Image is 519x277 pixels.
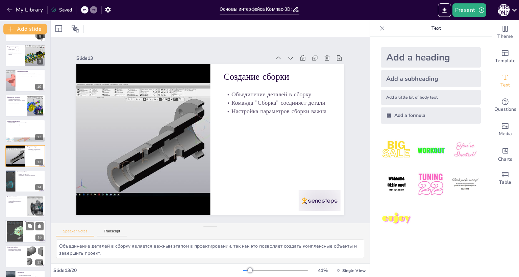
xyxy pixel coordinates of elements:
[53,23,64,34] div: Layout
[17,273,43,275] p: Освоение основ интерфейса Компас-3D
[381,134,412,166] img: 1.jpeg
[5,95,45,117] div: https://cdn.sendsteps.com/images/logo/sendsteps_logo_white.pnghttps://cdn.sendsteps.com/images/lo...
[492,45,519,69] div: Add ready made slides
[381,203,412,234] img: 7.jpeg
[495,57,516,65] span: Template
[5,195,45,217] div: 15
[35,184,43,190] div: 14
[7,200,25,201] p: Объяснение деталей и комментарии
[25,226,44,228] p: Выбор правильного формата для импорта
[17,276,43,277] p: Продолжение практики и изучение новых функций
[7,198,25,200] p: Добавление текстовых аннотаций
[5,145,45,167] div: https://cdn.sendsteps.com/images/logo/sendsteps_logo_white.pnghttps://cdn.sendsteps.com/images/lo...
[37,33,43,40] div: 8
[17,171,43,173] p: Экспорт файлов
[220,4,292,14] input: Insert title
[7,100,25,101] p: Инструмент "Размер" помогает в точности
[7,101,25,103] p: Правильное применение размеров соответствует требованиям
[17,175,43,176] p: Совместимость с другими CAD-системами
[5,4,46,15] button: My Library
[7,121,43,123] p: Использование слоев
[5,120,45,142] div: https://cdn.sendsteps.com/images/logo/sendsteps_logo_white.pnghttps://cdn.sendsteps.com/images/lo...
[381,70,481,87] div: Add a subheading
[17,75,43,77] p: Знание интерфейса ускоряет процесс обучения
[7,249,25,250] p: Регулярное сохранение проекта
[492,118,519,142] div: Add images, graphics, shapes or video
[25,225,44,226] p: Интеграция ранее созданных проектов
[5,245,45,268] div: 17
[131,163,223,233] p: Объединение деталей в сборку
[5,44,45,67] div: https://cdn.sendsteps.com/images/logo/sendsteps_logo_white.pnghttps://cdn.sendsteps.com/images/lo...
[51,7,72,13] div: Saved
[35,259,43,266] div: 17
[7,122,43,124] p: [PERSON_NAME] помогают организовать работу
[37,58,43,65] div: 9
[7,125,43,126] p: Скрытие или отображение деталей
[35,109,43,115] div: 11
[438,3,451,17] button: Export to PowerPoint
[27,151,43,152] p: Настройка параметров сборки важна
[140,176,234,249] p: Создание сборки
[449,134,481,166] img: 3.jpeg
[499,179,511,186] span: Table
[35,134,43,140] div: 12
[17,271,43,273] p: Заключение
[492,20,519,45] div: Change the overall theme
[35,234,44,241] div: 16
[388,20,485,36] p: Text
[449,169,481,200] img: 6.jpeg
[342,268,366,273] span: Single View
[97,229,127,236] button: Transcript
[7,46,23,48] p: Сохранение проекта
[415,169,446,200] img: 5.jpeg
[35,222,44,230] button: Delete Slide
[499,130,512,137] span: Media
[17,275,43,276] p: Создание сложных 3D-объектов
[7,48,23,50] p: Сохранение проекта предотвращает потерю данных
[494,106,516,113] span: Questions
[35,159,43,165] div: 13
[201,107,363,227] div: Slide 13
[381,90,481,105] div: Add a little bit of body text
[5,69,45,92] div: https://cdn.sendsteps.com/images/logo/sendsteps_logo_white.pnghttps://cdn.sendsteps.com/images/lo...
[492,69,519,93] div: Add text boxes
[381,169,412,200] img: 4.jpeg
[492,166,519,191] div: Add a table
[121,150,213,220] p: Настройка параметров сборки важна
[27,149,43,150] p: Объединение деталей в сборку
[452,3,486,17] button: Present
[71,25,79,33] span: Position
[56,240,364,258] textarea: Объединение деталей в сборку является важным этапом в проектировании, так как это позволяет созда...
[381,47,481,68] div: Add a heading
[25,221,44,223] p: Импорт данных
[7,96,25,98] p: Применение размеров
[25,224,44,225] p: Импорт данных из других CAD-систем
[7,201,25,203] p: Улучшение коммуникации между участниками
[7,99,25,100] p: Указание размеров на эскизе
[5,220,46,243] div: 16
[498,156,512,163] span: Charts
[17,70,43,72] p: Обзор интерфейса
[7,250,25,251] p: Использование горячих клавиш
[35,209,43,216] div: 15
[315,267,331,274] div: 41 %
[27,150,43,151] p: Команда "Сборка" соединяет детали
[7,251,25,252] p: Изучение возможностей программы
[17,172,43,174] p: Экспорт файлов в различные форматы
[492,142,519,166] div: Add charts and graphs
[498,3,510,17] button: А [PERSON_NAME]
[381,107,481,124] div: Add a formula
[26,222,34,230] button: Duplicate Slide
[126,157,218,226] p: Команда "Сборка" соединяет детали
[53,267,243,274] div: Slide 13 / 20
[17,174,43,175] p: Форматы: DWG, DXF, STEP
[415,134,446,166] img: 2.jpeg
[498,4,510,16] div: А [PERSON_NAME]
[56,229,94,236] button: Speaker Notes
[7,50,23,52] p: Используйте меню "Файл" для сохранения
[492,93,519,118] div: Get real-time input from your audience
[3,24,47,34] button: Add slide
[500,81,510,89] span: Text
[7,246,25,248] p: Советы по работе
[7,196,25,198] p: Работа с текстом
